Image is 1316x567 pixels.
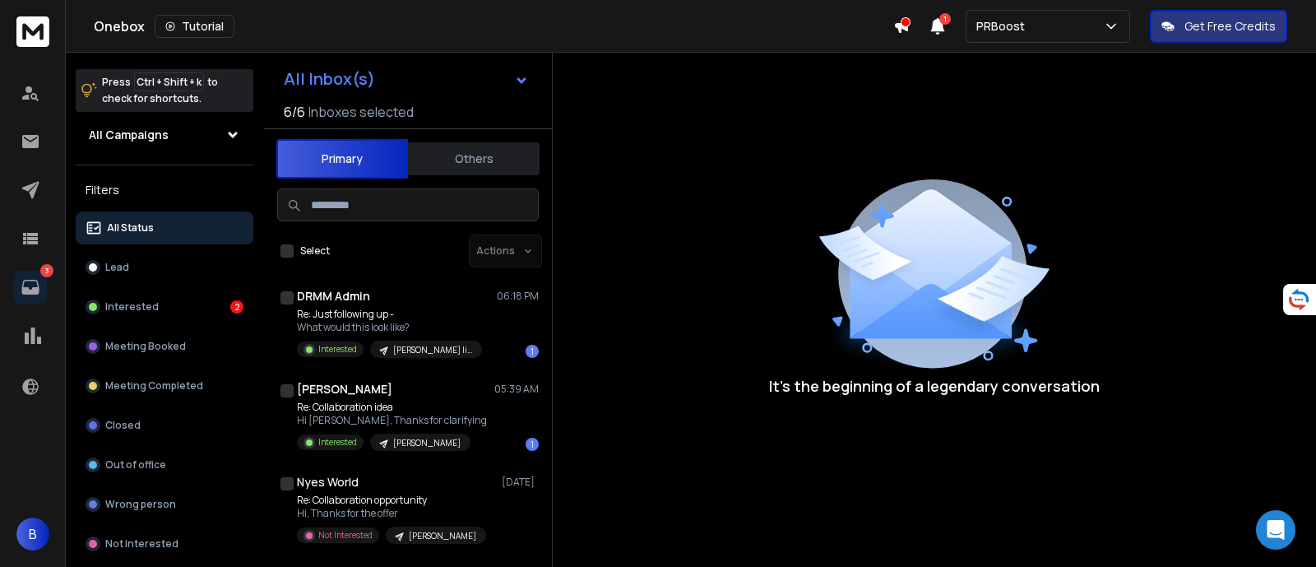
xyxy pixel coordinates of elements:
p: Re: Just following up - [297,308,482,321]
p: 06:18 PM [497,290,539,303]
p: Re: Collaboration opportunity [297,494,486,507]
h1: All Campaigns [89,127,169,143]
h1: All Inbox(s) [284,71,375,87]
button: All Campaigns [76,119,253,151]
div: Onebox [94,15,893,38]
h1: Nyes World [297,474,359,490]
p: PRBoost [976,18,1031,35]
p: Get Free Credits [1184,18,1276,35]
p: 3 [40,264,53,277]
button: B [16,518,49,551]
p: Meeting Completed [105,379,203,393]
button: Others [408,141,540,177]
span: Ctrl + Shift + k [134,72,204,91]
p: It’s the beginning of a legendary conversation [769,374,1100,397]
p: Interested [318,436,357,448]
p: Meeting Booked [105,340,186,353]
h1: [PERSON_NAME] [297,381,392,397]
h3: Filters [76,179,253,202]
div: 1 [526,345,539,358]
p: Interested [318,343,357,356]
button: Not Interested [76,527,253,560]
button: All Status [76,211,253,244]
p: Interested [105,300,159,314]
div: 1 [526,438,539,451]
h3: Inboxes selected [308,102,414,122]
p: What would this look like? [297,321,482,334]
p: Not Interested [318,529,373,541]
p: [DATE] [502,476,539,489]
p: Closed [105,419,141,432]
p: Hi [PERSON_NAME], Thanks for clarifying [297,414,487,427]
button: Interested2 [76,290,253,323]
p: All Status [107,221,154,235]
div: 2 [230,300,243,314]
button: Out of office [76,448,253,481]
button: Meeting Booked [76,330,253,363]
p: Wrong person [105,498,176,511]
button: Closed [76,409,253,442]
button: Get Free Credits [1150,10,1287,43]
button: Tutorial [155,15,234,38]
button: Meeting Completed [76,369,253,402]
button: Primary [276,139,408,179]
h1: DRMM Admin [297,288,370,304]
p: Lead [105,261,129,274]
button: Wrong person [76,488,253,521]
div: Open Intercom Messenger [1256,510,1295,550]
p: 05:39 AM [494,383,539,396]
button: Lead [76,251,253,284]
p: Press to check for shortcuts. [102,74,218,107]
span: 1 [939,13,951,25]
a: 3 [14,271,47,304]
p: [PERSON_NAME] [409,530,476,542]
p: [PERSON_NAME] [393,437,461,449]
p: Re: Collaboration idea [297,401,487,414]
button: All Inbox(s) [271,63,542,95]
label: Select [300,244,330,258]
p: Not Interested [105,537,178,551]
p: Out of office [105,458,166,472]
p: Hi, Thanks for the offer [297,507,486,520]
p: [PERSON_NAME] list [393,344,472,356]
span: 6 / 6 [284,102,305,122]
